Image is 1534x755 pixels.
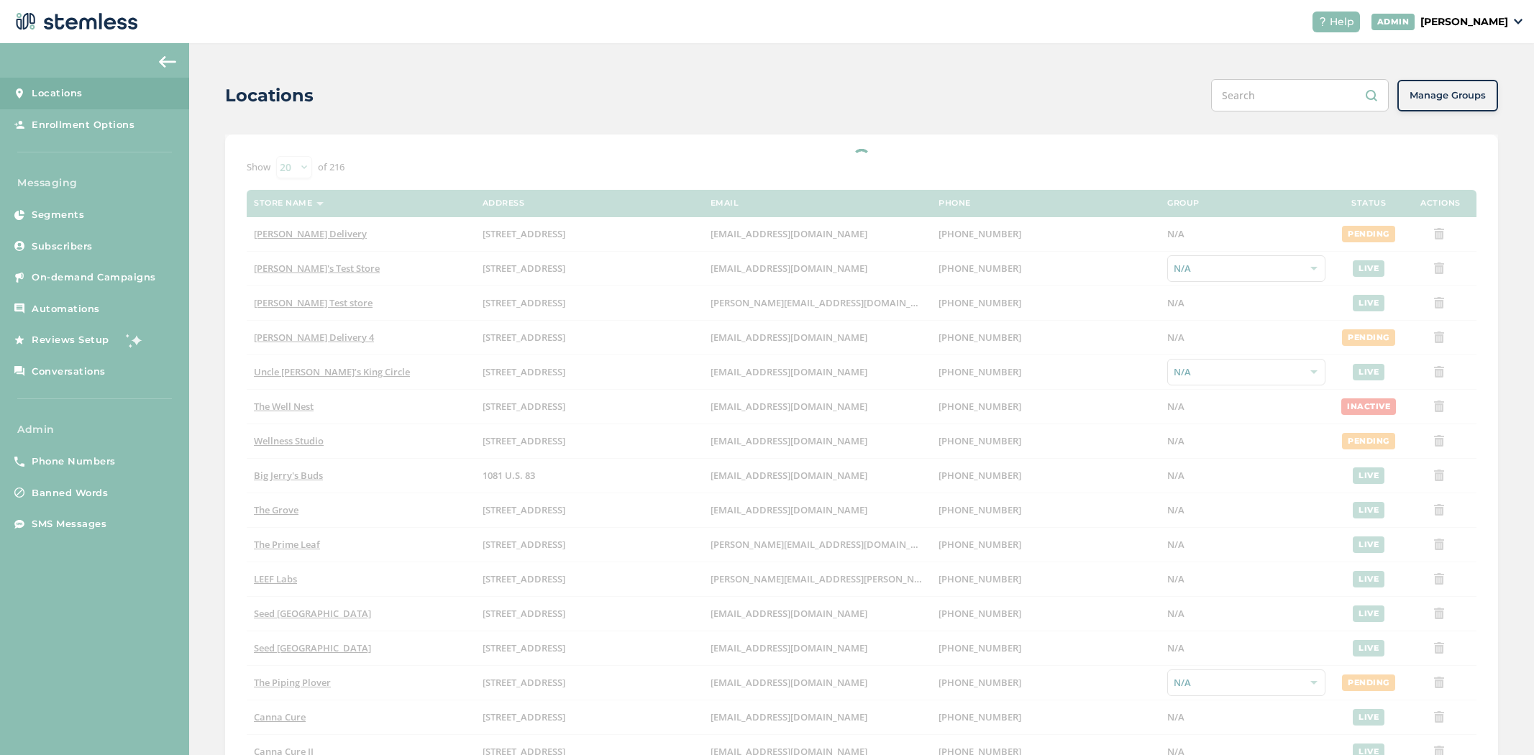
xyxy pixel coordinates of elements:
div: ADMIN [1371,14,1415,30]
span: Segments [32,208,84,222]
h2: Locations [225,83,314,109]
p: [PERSON_NAME] [1420,14,1508,29]
span: Locations [32,86,83,101]
img: logo-dark-0685b13c.svg [12,7,138,36]
span: SMS Messages [32,517,106,531]
img: icon_down-arrow-small-66adaf34.svg [1514,19,1522,24]
img: icon-help-white-03924b79.svg [1318,17,1327,26]
span: On-demand Campaigns [32,270,156,285]
button: Manage Groups [1397,80,1498,111]
span: Reviews Setup [32,333,109,347]
span: Automations [32,302,100,316]
span: Help [1330,14,1354,29]
span: Banned Words [32,486,108,500]
span: Enrollment Options [32,118,134,132]
span: Manage Groups [1410,88,1486,103]
img: icon-arrow-back-accent-c549486e.svg [159,56,176,68]
iframe: Chat Widget [1462,686,1534,755]
span: Subscribers [32,239,93,254]
span: Phone Numbers [32,454,116,469]
span: Conversations [32,365,106,379]
img: glitter-stars-b7820f95.gif [120,326,149,354]
input: Search [1211,79,1389,111]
